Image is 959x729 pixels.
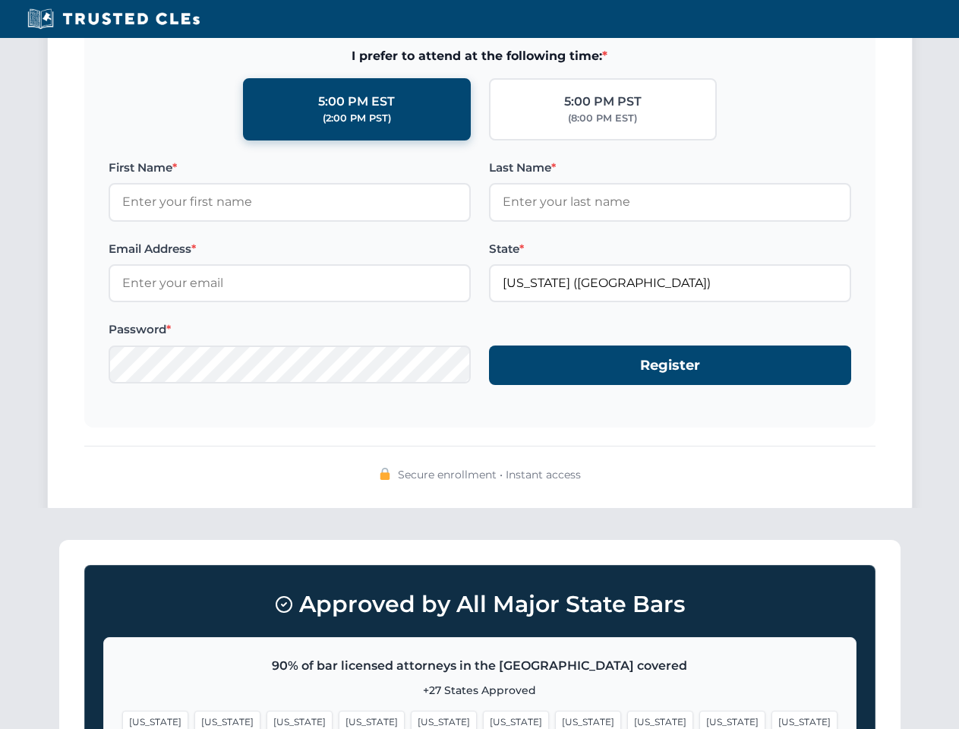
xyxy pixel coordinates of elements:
[489,159,851,177] label: Last Name
[109,46,851,66] span: I prefer to attend at the following time:
[398,466,581,483] span: Secure enrollment • Instant access
[489,183,851,221] input: Enter your last name
[323,111,391,126] div: (2:00 PM PST)
[564,92,642,112] div: 5:00 PM PST
[109,183,471,221] input: Enter your first name
[109,320,471,339] label: Password
[489,264,851,302] input: Washington (WA)
[489,346,851,386] button: Register
[489,240,851,258] label: State
[109,264,471,302] input: Enter your email
[109,240,471,258] label: Email Address
[109,159,471,177] label: First Name
[568,111,637,126] div: (8:00 PM EST)
[103,584,856,625] h3: Approved by All Major State Bars
[379,468,391,480] img: 🔒
[122,682,838,699] p: +27 States Approved
[318,92,395,112] div: 5:00 PM EST
[23,8,204,30] img: Trusted CLEs
[122,656,838,676] p: 90% of bar licensed attorneys in the [GEOGRAPHIC_DATA] covered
